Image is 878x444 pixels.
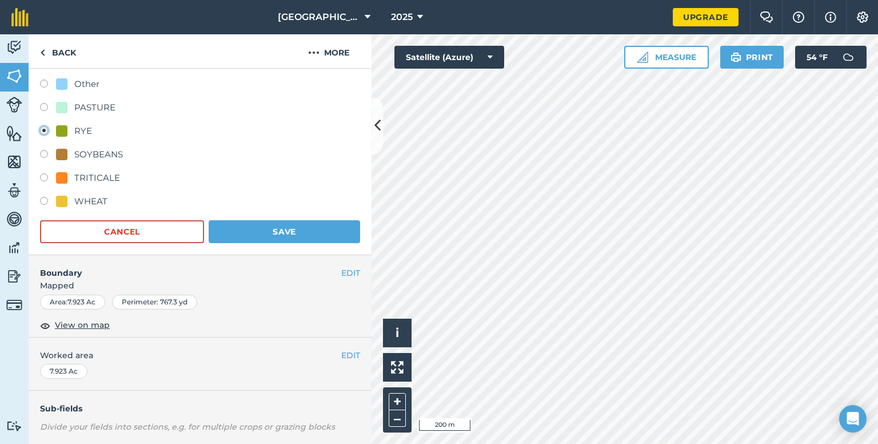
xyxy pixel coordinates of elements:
[40,295,105,310] div: Area : 7.923 Ac
[29,255,341,279] h4: Boundary
[6,97,22,113] img: svg+xml;base64,PD94bWwgdmVyc2lvbj0iMS4wIiBlbmNvZGluZz0idXRmLTgiPz4KPCEtLSBHZW5lcmF0b3I6IEFkb2JlIE...
[29,402,372,415] h4: Sub-fields
[6,211,22,228] img: svg+xml;base64,PD94bWwgdmVyc2lvbj0iMS4wIiBlbmNvZGluZz0idXRmLTgiPz4KPCEtLSBHZW5lcmF0b3I6IEFkb2JlIE...
[74,195,107,208] div: WHEAT
[40,364,87,379] div: 7.923 Ac
[389,410,406,427] button: –
[308,46,320,60] img: svg+xml;base64,PHN2ZyB4bWxucz0iaHR0cDovL3d3dy53My5vcmcvMjAwMC9zdmciIHdpZHRoPSIyMCIgaGVpZ2h0PSIyNC...
[383,319,412,347] button: i
[6,39,22,56] img: svg+xml;base64,PD94bWwgdmVyc2lvbj0iMS4wIiBlbmNvZGluZz0idXRmLTgiPz4KPCEtLSBHZW5lcmF0b3I6IEFkb2JlIE...
[6,125,22,142] img: svg+xml;base64,PHN2ZyB4bWxucz0iaHR0cDovL3d3dy53My5vcmcvMjAwMC9zdmciIHdpZHRoPSI1NiIgaGVpZ2h0PSI2MC...
[391,10,413,24] span: 2025
[856,11,869,23] img: A cog icon
[792,11,805,23] img: A question mark icon
[74,77,99,91] div: Other
[29,279,372,292] span: Mapped
[731,50,741,64] img: svg+xml;base64,PHN2ZyB4bWxucz0iaHR0cDovL3d3dy53My5vcmcvMjAwMC9zdmciIHdpZHRoPSIxOSIgaGVpZ2h0PSIyNC...
[807,46,828,69] span: 54 ° F
[720,46,784,69] button: Print
[112,295,197,310] div: Perimeter : 767.3 yd
[6,182,22,199] img: svg+xml;base64,PD94bWwgdmVyc2lvbj0iMS4wIiBlbmNvZGluZz0idXRmLTgiPz4KPCEtLSBHZW5lcmF0b3I6IEFkb2JlIE...
[341,349,360,362] button: EDIT
[40,319,50,332] img: svg+xml;base64,PHN2ZyB4bWxucz0iaHR0cDovL3d3dy53My5vcmcvMjAwMC9zdmciIHdpZHRoPSIxOCIgaGVpZ2h0PSIyNC...
[40,319,110,332] button: View on map
[396,326,399,340] span: i
[286,34,372,68] button: More
[11,8,29,26] img: fieldmargin Logo
[6,268,22,285] img: svg+xml;base64,PD94bWwgdmVyc2lvbj0iMS4wIiBlbmNvZGluZz0idXRmLTgiPz4KPCEtLSBHZW5lcmF0b3I6IEFkb2JlIE...
[74,124,92,138] div: RYE
[40,349,360,362] span: Worked area
[837,46,860,69] img: svg+xml;base64,PD94bWwgdmVyc2lvbj0iMS4wIiBlbmNvZGluZz0idXRmLTgiPz4KPCEtLSBHZW5lcmF0b3I6IEFkb2JlIE...
[40,46,45,60] img: svg+xml;base64,PHN2ZyB4bWxucz0iaHR0cDovL3d3dy53My5vcmcvMjAwMC9zdmciIHdpZHRoPSI5IiBoZWlnaHQ9IjI0Ii...
[40,422,335,432] em: Divide your fields into sections, e.g. for multiple crops or grazing blocks
[74,171,120,185] div: TRITICALE
[637,51,648,63] img: Ruler icon
[389,393,406,410] button: +
[624,46,709,69] button: Measure
[839,405,867,433] div: Open Intercom Messenger
[760,11,773,23] img: Two speech bubbles overlapping with the left bubble in the forefront
[391,361,404,374] img: Four arrows, one pointing top left, one top right, one bottom right and the last bottom left
[394,46,504,69] button: Satellite (Azure)
[6,297,22,313] img: svg+xml;base64,PD94bWwgdmVyc2lvbj0iMS4wIiBlbmNvZGluZz0idXRmLTgiPz4KPCEtLSBHZW5lcmF0b3I6IEFkb2JlIE...
[795,46,867,69] button: 54 °F
[825,10,836,24] img: svg+xml;base64,PHN2ZyB4bWxucz0iaHR0cDovL3d3dy53My5vcmcvMjAwMC9zdmciIHdpZHRoPSIxNyIgaGVpZ2h0PSIxNy...
[6,68,22,85] img: svg+xml;base64,PHN2ZyB4bWxucz0iaHR0cDovL3d3dy53My5vcmcvMjAwMC9zdmciIHdpZHRoPSI1NiIgaGVpZ2h0PSI2MC...
[6,153,22,171] img: svg+xml;base64,PHN2ZyB4bWxucz0iaHR0cDovL3d3dy53My5vcmcvMjAwMC9zdmciIHdpZHRoPSI1NiIgaGVpZ2h0PSI2MC...
[341,267,360,279] button: EDIT
[29,34,87,68] a: Back
[40,220,204,243] button: Cancel
[55,319,110,331] span: View on map
[673,8,739,26] a: Upgrade
[74,148,123,161] div: SOYBEANS
[6,421,22,431] img: svg+xml;base64,PD94bWwgdmVyc2lvbj0iMS4wIiBlbmNvZGluZz0idXRmLTgiPz4KPCEtLSBHZW5lcmF0b3I6IEFkb2JlIE...
[278,10,360,24] span: [GEOGRAPHIC_DATA]
[74,101,115,114] div: PASTURE
[6,239,22,256] img: svg+xml;base64,PD94bWwgdmVyc2lvbj0iMS4wIiBlbmNvZGluZz0idXRmLTgiPz4KPCEtLSBHZW5lcmF0b3I6IEFkb2JlIE...
[209,220,360,243] button: Save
